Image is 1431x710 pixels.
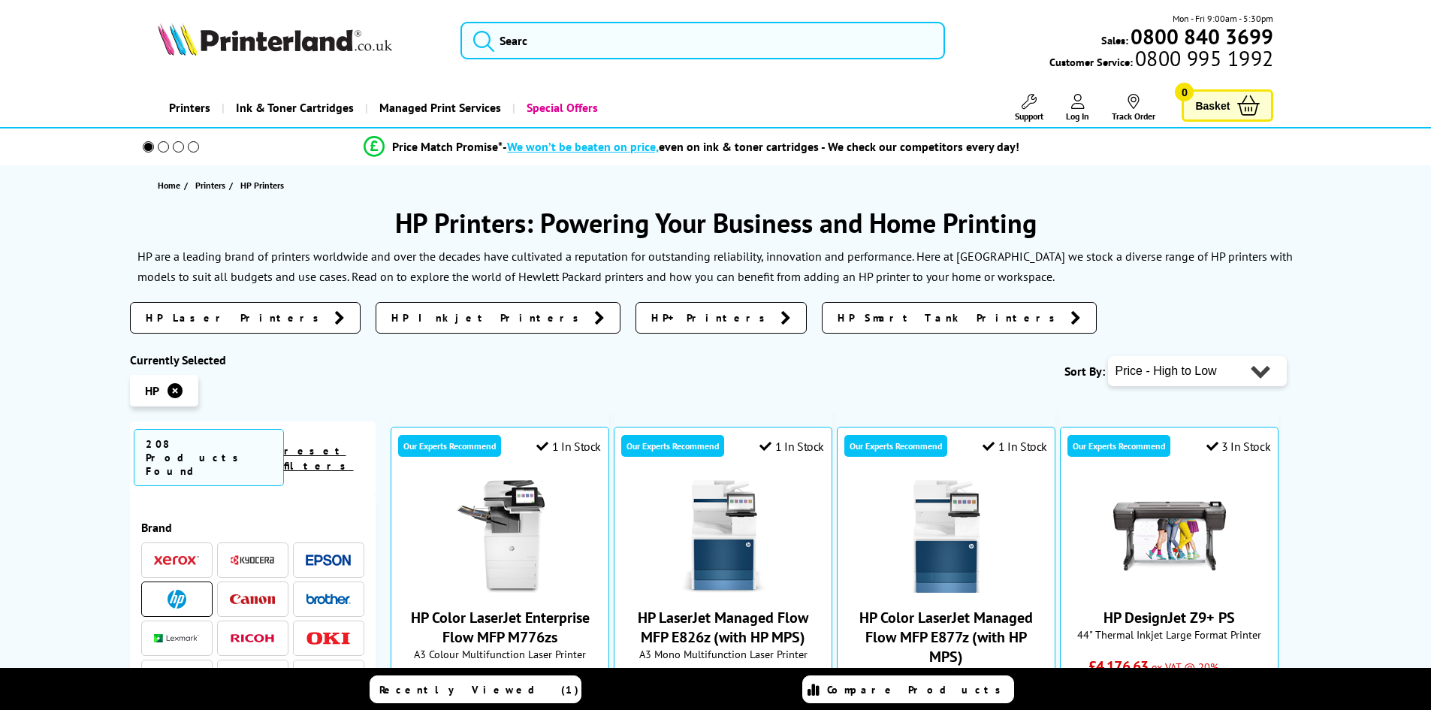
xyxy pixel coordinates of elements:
span: HP Laser Printers [146,310,327,325]
a: Support [1015,94,1043,122]
a: reset filters [284,444,354,473]
a: Compare Products [802,675,1014,703]
img: HP [168,590,186,609]
a: HP LaserJet Managed Flow MFP E826z (with HP MPS) [667,581,780,596]
span: Printers [195,177,225,193]
span: Brand [141,520,365,535]
img: HP DesignJet Z9+ PS [1113,480,1226,593]
a: 0800 840 3699 [1128,29,1273,44]
a: Track Order [1112,94,1155,122]
a: Home [158,177,184,193]
span: Compare Products [827,683,1009,696]
a: HP DesignJet Z9+ PS [1113,581,1226,596]
a: HP Laser Printers [130,302,361,334]
a: HP Color LaserJet Managed Flow MFP E877z (with HP MPS) [859,608,1033,666]
a: Canon [230,590,275,609]
a: Epson [306,551,351,570]
span: Ink & Toner Cartridges [236,89,354,127]
span: HP [145,383,159,398]
span: 0800 995 1992 [1133,51,1273,65]
span: HP Inkjet Printers [391,310,587,325]
div: Currently Selected [130,352,376,367]
span: 208 Products Found [134,429,284,486]
img: HP Color LaserJet Enterprise Flow MFP M776zs [444,480,557,593]
div: Our Experts Recommend [844,435,947,457]
a: Basket 0 [1182,89,1273,122]
div: Our Experts Recommend [621,435,724,457]
a: HP Color LaserJet Enterprise Flow MFP M776zs [444,581,557,596]
div: Our Experts Recommend [1067,435,1170,457]
span: £4,176.63 [1088,657,1148,676]
span: HP Printers [240,180,284,191]
span: ex VAT @ 20% [1152,660,1218,674]
span: 0 [1175,83,1194,101]
img: Printerland Logo [158,23,392,56]
img: Ricoh [230,634,275,642]
div: 1 In Stock [536,439,601,454]
span: HP Smart Tank Printers [838,310,1063,325]
a: Brother [306,590,351,609]
div: 1 In Stock [759,439,824,454]
a: Kyocera [230,551,275,570]
a: HP+ Printers [635,302,807,334]
span: A3 Mono Multifunction Laser Printer [622,647,824,661]
a: Lexmark [154,629,199,648]
span: A3 Colour Multifunction Laser Printer [399,647,601,661]
img: HP LaserJet Managed Flow MFP E826z (with HP MPS) [667,480,780,593]
a: HP DesignJet Z9+ PS [1103,608,1235,627]
img: Xerox [154,555,199,566]
a: Xerox [154,551,199,570]
span: Basket [1195,95,1230,116]
a: HP Smart Tank Printers [822,302,1097,334]
img: HP Color LaserJet Managed Flow MFP E877z (with HP MPS) [890,480,1003,593]
a: OKI [306,629,351,648]
span: 44" Thermal Inkjet Large Format Printer [1068,627,1270,642]
span: Sales: [1101,33,1128,47]
input: Searc [460,22,945,59]
img: Brother [306,594,351,604]
span: We won’t be beaten on price, [507,139,659,154]
a: HP LaserJet Managed Flow MFP E826z (with HP MPS) [638,608,808,647]
p: HP are a leading brand of printers worldwide and over the decades have cultivated a reputation fo... [137,249,1293,284]
img: Kyocera [230,554,275,566]
li: modal_Promise [122,134,1262,160]
a: Ink & Toner Cartridges [222,89,365,127]
a: HP [154,590,199,609]
img: Epson [306,554,351,566]
span: Mon - Fri 9:00am - 5:30pm [1173,11,1273,26]
b: 0800 840 3699 [1131,23,1273,50]
a: HP Color LaserJet Enterprise Flow MFP M776zs [411,608,590,647]
a: Ricoh [230,629,275,648]
a: Printers [158,89,222,127]
span: Sort By: [1064,364,1105,379]
a: HP Inkjet Printers [376,302,620,334]
div: Our Experts Recommend [398,435,501,457]
div: 1 In Stock [983,439,1047,454]
span: Customer Service: [1049,51,1273,69]
img: Canon [230,594,275,604]
a: Managed Print Services [365,89,512,127]
h1: HP Printers: Powering Your Business and Home Printing [130,205,1302,240]
a: Printers [195,177,229,193]
a: HP Color LaserJet Managed Flow MFP E877z (with HP MPS) [890,581,1003,596]
img: Lexmark [154,634,199,643]
img: OKI [306,632,351,645]
span: Support [1015,110,1043,122]
div: 3 In Stock [1206,439,1271,454]
span: Price Match Promise* [392,139,503,154]
div: - even on ink & toner cartridges - We check our competitors every day! [503,139,1019,154]
span: A3 Colour Multifunction Laser Printer [845,666,1047,681]
a: Special Offers [512,89,609,127]
a: Printerland Logo [158,23,442,59]
span: Log In [1066,110,1089,122]
span: HP+ Printers [651,310,773,325]
span: Recently Viewed (1) [379,683,579,696]
a: Recently Viewed (1) [370,675,581,703]
a: Log In [1066,94,1089,122]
